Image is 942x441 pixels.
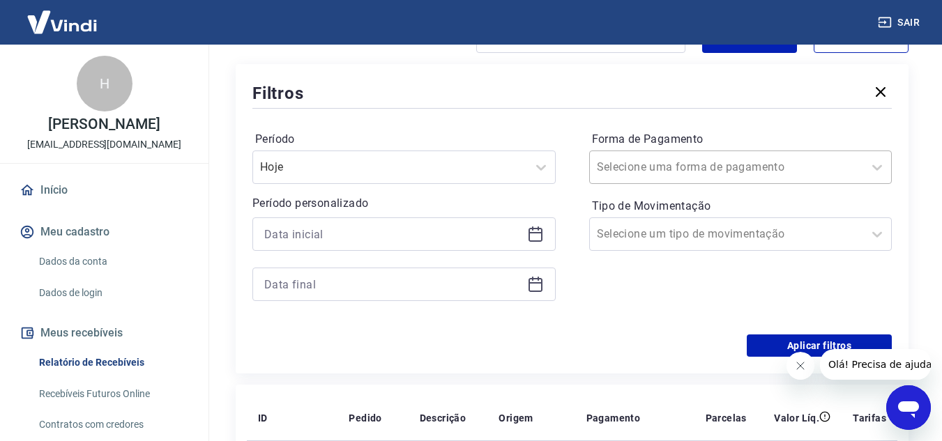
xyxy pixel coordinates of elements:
[264,274,522,295] input: Data final
[747,334,892,357] button: Aplicar filtros
[586,411,641,425] p: Pagamento
[255,131,553,148] label: Período
[33,410,192,439] a: Contratos com credores
[17,1,107,43] img: Vindi
[592,198,890,215] label: Tipo de Movimentação
[499,411,533,425] p: Origem
[33,279,192,307] a: Dados de login
[420,411,466,425] p: Descrição
[258,411,268,425] p: ID
[33,247,192,276] a: Dados da conta
[33,380,192,408] a: Recebíveis Futuros Online
[592,131,890,148] label: Forma de Pagamento
[853,411,886,425] p: Tarifas
[252,82,304,105] h5: Filtros
[77,56,132,111] div: H
[264,224,522,245] input: Data inicial
[8,10,117,21] span: Olá! Precisa de ajuda?
[48,117,160,132] p: [PERSON_NAME]
[787,352,814,380] iframe: Fechar mensagem
[27,137,181,152] p: [EMAIL_ADDRESS][DOMAIN_NAME]
[33,348,192,377] a: Relatório de Recebíveis
[875,10,925,36] button: Sair
[820,349,931,380] iframe: Mensagem da empresa
[17,175,192,206] a: Início
[17,318,192,348] button: Meus recebíveis
[17,217,192,247] button: Meu cadastro
[774,411,819,425] p: Valor Líq.
[252,195,556,212] p: Período personalizado
[349,411,381,425] p: Pedido
[886,385,931,430] iframe: Botão para abrir a janela de mensagens
[706,411,747,425] p: Parcelas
